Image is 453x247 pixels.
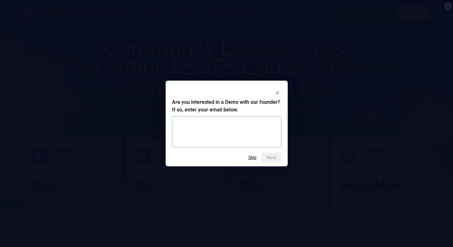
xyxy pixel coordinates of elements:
button: Skip [248,155,257,160]
textarea: Are you interested in a Demo with our founder? If so, enter your email below. [172,116,281,147]
dialog: Are you interested in a Demo with our founder? If so, enter your email below. [166,81,288,166]
button: Next question [262,152,281,163]
h2: Are you interested in a Demo with our founder? If so, enter your email below. [172,98,281,114]
button: Close [274,89,281,97]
